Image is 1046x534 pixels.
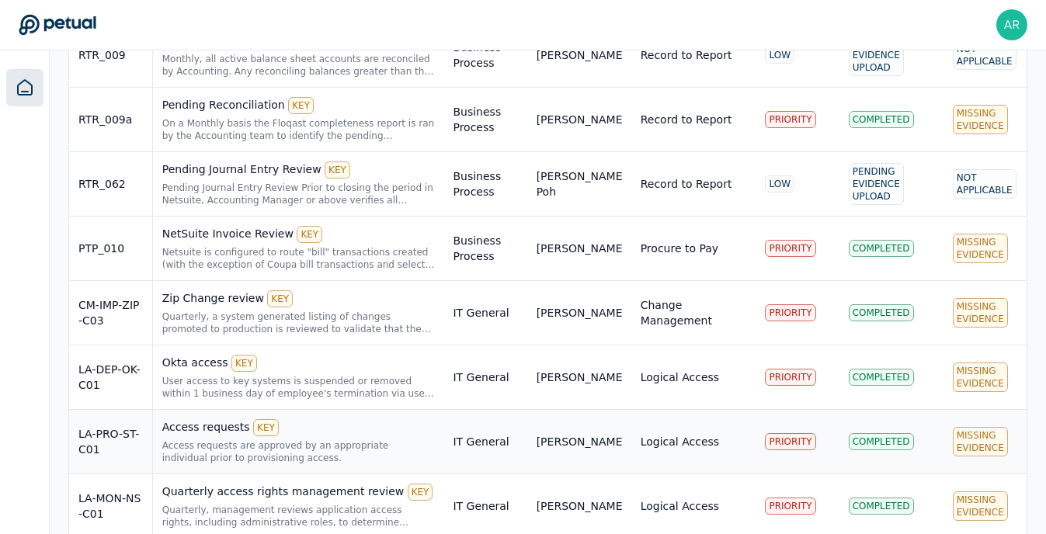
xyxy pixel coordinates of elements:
[162,246,435,271] div: Netsuite is configured to route "bill" transactions created (with the exception of Coupa bill tra...
[288,97,314,114] div: KEY
[78,176,143,192] div: RTR_062
[162,97,435,114] div: Pending Reconciliation
[443,88,526,152] td: Business Process
[78,241,143,256] div: PTP_010
[996,9,1027,40] img: Abishek Ravi
[78,362,143,393] div: LA-DEP-OK-C01
[641,47,732,63] div: Record to Report
[162,419,435,436] div: Access requests
[953,105,1008,134] div: Missing Evidence
[297,226,322,243] div: KEY
[765,498,815,515] div: PRIORITY
[953,362,1008,392] div: Missing Evidence
[162,439,435,464] div: Access requests are approved by an appropriate individual prior to provisioning access.
[537,112,622,127] div: [PERSON_NAME]
[953,40,1016,70] div: Not Applicable
[953,491,1008,521] div: Missing Evidence
[849,111,914,128] div: Completed
[537,498,622,514] div: [PERSON_NAME]
[162,484,435,501] div: Quarterly access rights management review
[765,369,815,386] div: PRIORITY
[537,241,622,256] div: [PERSON_NAME]
[162,182,435,206] div: Pending Journal Entry Review Prior to closing the period in Netsuite, Accounting Manager or above...
[537,369,622,385] div: [PERSON_NAME]
[849,369,914,386] div: Completed
[162,226,435,243] div: NetSuite Invoice Review
[953,298,1008,328] div: Missing Evidence
[78,297,143,328] div: CM-IMP-ZIP-C03
[162,375,435,400] div: User access to key systems is suspended or removed within 1 business day of employee's terminatio...
[953,169,1016,199] div: Not Applicable
[765,175,794,192] div: LOW
[537,168,622,199] div: [PERSON_NAME] Poh
[231,355,257,372] div: KEY
[78,112,143,127] div: RTR_009a
[641,369,719,385] div: Logical Access
[443,345,526,410] td: IT General
[78,426,143,457] div: LA-PRO-ST-C01
[325,161,350,179] div: KEY
[162,504,435,529] div: Quarterly, management reviews application access rights, including administrative roles, to deter...
[537,47,622,63] div: [PERSON_NAME]
[765,47,794,64] div: LOW
[641,112,732,127] div: Record to Report
[253,419,279,436] div: KEY
[849,163,904,205] div: Pending Evidence Upload
[641,434,719,449] div: Logical Access
[849,304,914,321] div: Completed
[849,34,904,76] div: Pending Evidence Upload
[408,484,433,501] div: KEY
[443,217,526,281] td: Business Process
[765,111,815,128] div: PRIORITY
[641,241,718,256] div: Procure to Pay
[78,491,143,522] div: LA-MON-NS-C01
[641,297,747,328] div: Change Management
[162,290,435,307] div: Zip Change review
[849,498,914,515] div: Completed
[443,281,526,345] td: IT General
[537,434,622,449] div: [PERSON_NAME]
[162,117,435,142] div: On a Monthly basis the Floqast completeness report is ran by the Accounting team to identify the ...
[849,240,914,257] div: Completed
[953,427,1008,456] div: Missing Evidence
[765,240,815,257] div: PRIORITY
[953,234,1008,263] div: Missing Evidence
[765,433,815,450] div: PRIORITY
[162,355,435,372] div: Okta access
[6,69,43,106] a: Dashboard
[443,23,526,88] td: Business Process
[849,433,914,450] div: Completed
[765,304,815,321] div: PRIORITY
[162,161,435,179] div: Pending Journal Entry Review
[162,53,435,78] div: Monthly, all active balance sheet accounts are reconciled by Accounting. Any reconciling balances...
[162,310,435,335] div: Quarterly, a system generated listing of changes promoted to production is reviewed to validate t...
[641,498,719,514] div: Logical Access
[537,305,622,321] div: [PERSON_NAME]
[443,152,526,217] td: Business Process
[641,176,732,192] div: Record to Report
[443,410,526,474] td: IT General
[78,47,143,63] div: RTR_009
[267,290,293,307] div: KEY
[19,14,96,36] a: Go to Dashboard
